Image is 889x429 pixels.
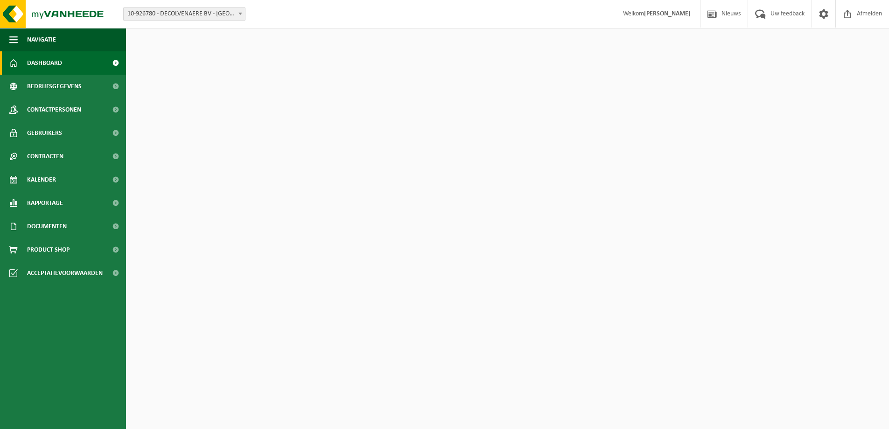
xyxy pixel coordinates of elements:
span: Acceptatievoorwaarden [27,261,103,285]
strong: [PERSON_NAME] [644,10,691,17]
span: Kalender [27,168,56,191]
span: Navigatie [27,28,56,51]
span: 10-926780 - DECOLVENAERE BV - GENT [124,7,245,21]
span: Contracten [27,145,63,168]
span: Documenten [27,215,67,238]
span: Product Shop [27,238,70,261]
span: Dashboard [27,51,62,75]
span: Contactpersonen [27,98,81,121]
span: Gebruikers [27,121,62,145]
span: Bedrijfsgegevens [27,75,82,98]
span: 10-926780 - DECOLVENAERE BV - GENT [123,7,245,21]
span: Rapportage [27,191,63,215]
